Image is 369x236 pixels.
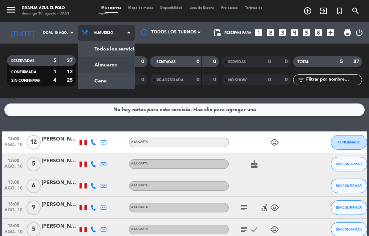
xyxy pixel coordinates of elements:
[270,138,279,147] i: child_care
[27,200,41,215] span: 9
[125,6,157,9] span: Mapa de mesas
[213,59,218,64] strong: 0
[336,184,362,188] span: SIN CONFIRMAR
[336,162,362,166] span: SIN CONFIRMAR
[355,28,364,37] i: power_settings_new
[336,227,362,231] span: SIN CONFIRMAR
[42,222,78,231] div: [PERSON_NAME]
[78,41,134,57] a: Todos los servicios
[303,7,312,15] i: add_circle_outline
[67,58,74,63] strong: 37
[131,162,148,165] span: A la carta
[4,208,23,216] span: ago. 10
[141,59,146,64] strong: 0
[141,77,146,82] strong: 0
[268,59,271,64] strong: 0
[196,77,199,82] strong: 0
[213,28,222,37] span: pending_actions
[331,157,367,171] button: SIN CONFIRMAR
[5,4,16,15] i: menu
[4,221,23,229] span: 13:00
[4,142,23,151] span: ago. 10
[228,60,246,64] span: SERVIDAS
[4,134,23,142] span: 13:00
[53,58,56,63] strong: 5
[4,164,23,172] span: ago. 10
[4,199,23,208] span: 13:00
[319,7,328,15] i: exit_to_app
[27,179,41,193] span: 6
[22,11,69,16] div: domingo 10. agosto - 09:51
[131,184,148,187] span: A la carta
[42,135,78,143] div: [PERSON_NAME]
[67,69,74,74] strong: 12
[42,157,78,165] div: [PERSON_NAME]
[355,22,364,44] div: LOG OUT
[270,225,279,234] i: child_care
[5,4,16,17] button: menu
[131,141,148,143] span: A la carta
[336,206,362,209] span: SIN CONFIRMAR
[240,203,248,212] i: subject
[351,7,360,15] i: search
[78,73,134,89] a: Cena
[157,78,183,82] span: RE AGENDADA
[78,57,134,73] a: Almuerzo
[186,6,218,9] span: Lista de Espera
[218,6,242,9] span: Pre-acceso
[67,78,74,83] strong: 25
[5,25,40,40] i: [DATE]
[68,28,76,37] i: arrow_drop_down
[278,28,287,37] i: looks_3
[131,206,148,209] span: A la carta
[53,78,56,83] strong: 4
[285,77,289,82] strong: 0
[297,60,309,64] span: TOTAL
[131,228,148,231] span: A la carta
[270,203,279,212] i: child_care
[11,70,36,74] span: CONFIRMADA
[42,200,78,209] div: [PERSON_NAME]
[331,179,367,193] button: SIN CONFIRMAR
[305,76,362,84] input: Filtrar por nombre...
[94,31,113,35] span: Almuerzo
[335,7,344,15] i: turned_in_not
[260,203,269,212] i: accessible_forward
[353,59,361,64] strong: 37
[266,28,275,37] i: looks_two
[326,28,335,37] i: add_box
[157,6,186,9] span: Disponibilidad
[331,135,367,150] button: CONFIRMADA
[4,178,23,186] span: 13:00
[314,28,323,37] i: looks_6
[113,106,256,114] div: No hay notas para este servicio. Haz clic para agregar una
[338,140,360,144] span: CONFIRMADA
[224,31,251,35] span: Reservas para
[98,6,125,9] span: Mis reservas
[53,69,56,74] strong: 1
[343,28,352,37] span: print
[250,160,259,168] i: cake
[4,186,23,194] span: ago. 10
[340,59,343,64] strong: 5
[4,156,23,164] span: 13:00
[196,59,199,64] strong: 0
[27,135,41,150] span: 12
[228,78,247,82] span: NO SHOW
[297,76,305,84] i: filter_list
[254,28,263,37] i: looks_one
[250,225,259,234] i: check
[157,60,176,64] span: SENTADAS
[290,28,299,37] i: looks_4
[11,59,35,63] span: RESERVADAS
[268,77,271,82] strong: 0
[213,77,218,82] strong: 0
[240,225,248,234] i: subject
[302,28,311,37] i: looks_5
[331,200,367,215] button: SIN CONFIRMAR
[285,59,289,64] strong: 0
[27,157,41,171] span: 5
[42,179,78,187] div: [PERSON_NAME]
[22,5,69,11] div: Granja Azul El Polo
[11,79,40,82] span: SIN CONFIRMAR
